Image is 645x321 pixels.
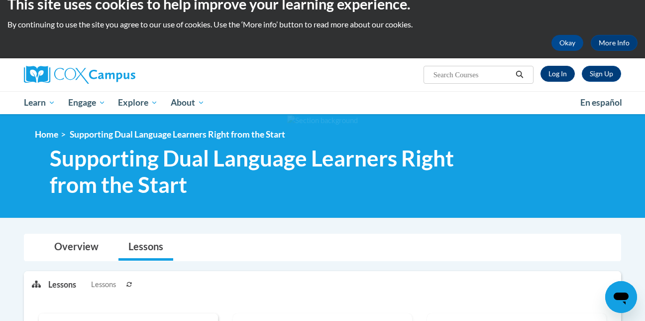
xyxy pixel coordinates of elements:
[164,91,211,114] a: About
[48,279,76,290] p: Lessons
[591,35,638,51] a: More Info
[7,19,638,30] p: By continuing to use the site you agree to our use of cookies. Use the ‘More info’ button to read...
[44,234,108,261] a: Overview
[24,66,213,84] a: Cox Campus
[118,234,173,261] a: Lessons
[9,91,636,114] div: Main menu
[91,279,116,290] span: Lessons
[118,97,158,109] span: Explore
[287,115,358,126] img: Section background
[171,97,205,109] span: About
[24,66,135,84] img: Cox Campus
[605,281,637,313] iframe: Button to launch messaging window
[17,91,62,114] a: Learn
[540,66,575,82] a: Log In
[512,69,527,81] button: Search
[50,145,478,198] span: Supporting Dual Language Learners Right from the Start
[580,97,622,108] span: En español
[432,69,512,81] input: Search Courses
[62,91,112,114] a: Engage
[111,91,164,114] a: Explore
[68,97,106,109] span: Engage
[70,129,285,140] span: Supporting Dual Language Learners Right from the Start
[574,92,629,113] a: En español
[551,35,583,51] button: Okay
[35,129,58,140] a: Home
[24,97,55,109] span: Learn
[582,66,621,82] a: Register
